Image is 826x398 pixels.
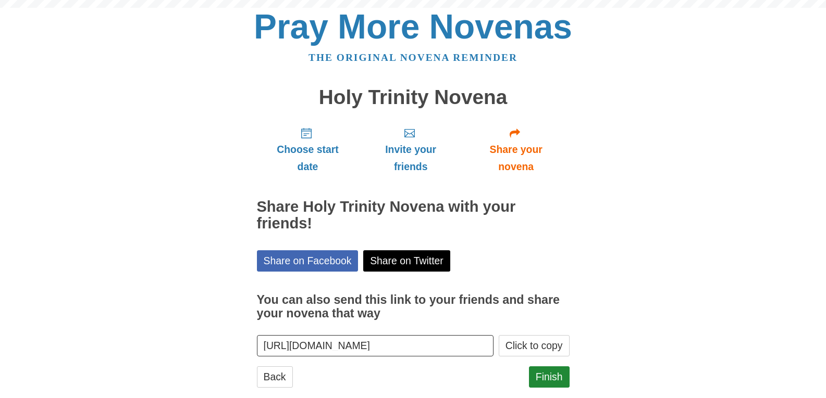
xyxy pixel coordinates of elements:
a: Share your novena [463,119,570,181]
a: Back [257,366,293,388]
a: Choose start date [257,119,359,181]
a: Share on Twitter [363,250,450,272]
span: Share your novena [473,141,559,175]
h1: Holy Trinity Novena [257,86,570,109]
a: Pray More Novenas [254,7,572,46]
a: Invite your friends [359,119,462,181]
span: Choose start date [267,141,349,175]
span: Invite your friends [369,141,452,175]
a: Share on Facebook [257,250,359,272]
h3: You can also send this link to your friends and share your novena that way [257,293,570,320]
h2: Share Holy Trinity Novena with your friends! [257,199,570,232]
button: Click to copy [499,335,570,356]
a: Finish [529,366,570,388]
a: The original novena reminder [309,52,517,63]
